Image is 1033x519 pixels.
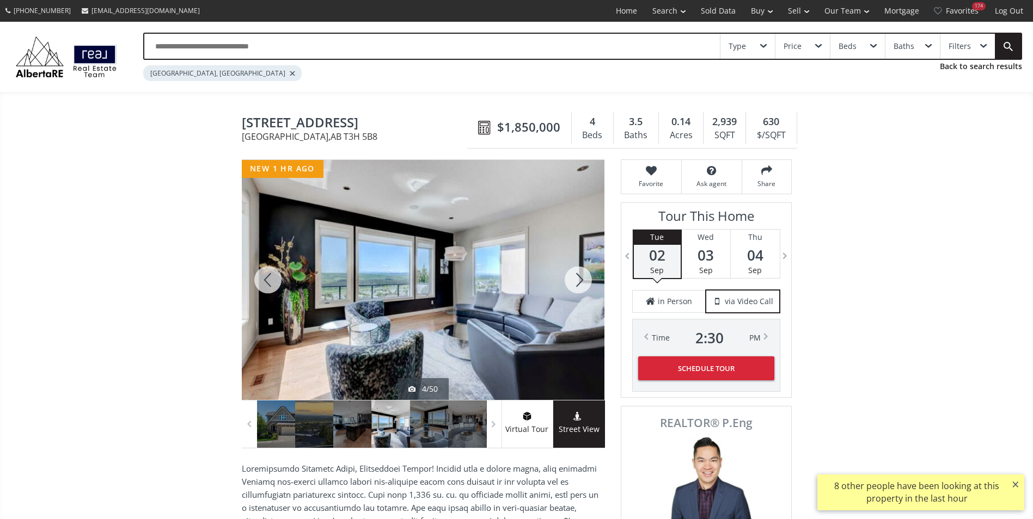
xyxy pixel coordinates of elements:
div: Beds [839,42,857,50]
a: virtual tour iconVirtual Tour [502,400,553,448]
div: new 1 hr ago [242,160,323,178]
div: Tue [634,230,681,245]
span: [GEOGRAPHIC_DATA] , AB T3H 5B8 [242,132,473,141]
div: Time PM [652,330,761,345]
span: Share [748,179,786,188]
span: 03 [682,248,730,263]
button: × [1007,474,1024,494]
span: 02 [634,248,681,263]
div: 4 [577,115,608,129]
img: virtual tour icon [522,412,533,421]
div: Filters [949,42,971,50]
div: 220 Springbluff Heights SW Calgary, AB T3H 5B8 - Photo 4 of 50 [242,160,604,400]
div: 630 [751,115,791,129]
a: Back to search results [940,61,1022,72]
span: Favorite [627,179,676,188]
div: [GEOGRAPHIC_DATA], [GEOGRAPHIC_DATA] [143,65,302,81]
span: 2 : 30 [695,330,724,345]
div: 174 [972,2,986,10]
span: in Person [658,296,692,307]
div: SQFT [709,127,740,144]
div: Acres [664,127,698,144]
div: Wed [682,230,730,245]
h3: Tour This Home [632,208,780,229]
span: 220 Springbluff Heights SW [242,115,473,132]
span: [PHONE_NUMBER] [14,6,71,15]
span: Sep [699,265,713,275]
span: Street View [553,423,605,436]
button: Schedule Tour [638,356,774,380]
div: $/SQFT [751,127,791,144]
span: via Video Call [725,296,773,307]
div: Type [729,42,746,50]
div: Baths [619,127,653,144]
a: [EMAIL_ADDRESS][DOMAIN_NAME] [76,1,205,21]
div: Baths [894,42,914,50]
div: Thu [731,230,780,245]
img: Logo [11,34,121,80]
span: Sep [748,265,762,275]
div: 3.5 [619,115,653,129]
span: 2,939 [712,115,737,129]
div: 4/50 [408,384,438,394]
span: 04 [731,248,780,263]
span: $1,850,000 [497,119,560,135]
div: 8 other people have been looking at this property in the last hour [823,480,1011,505]
div: Price [784,42,802,50]
div: 0.14 [664,115,698,129]
span: Sep [650,265,664,275]
span: REALTOR® P.Eng [633,417,779,429]
span: [EMAIL_ADDRESS][DOMAIN_NAME] [91,6,200,15]
div: Beds [577,127,608,144]
span: Ask agent [687,179,736,188]
span: Virtual Tour [502,423,553,436]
